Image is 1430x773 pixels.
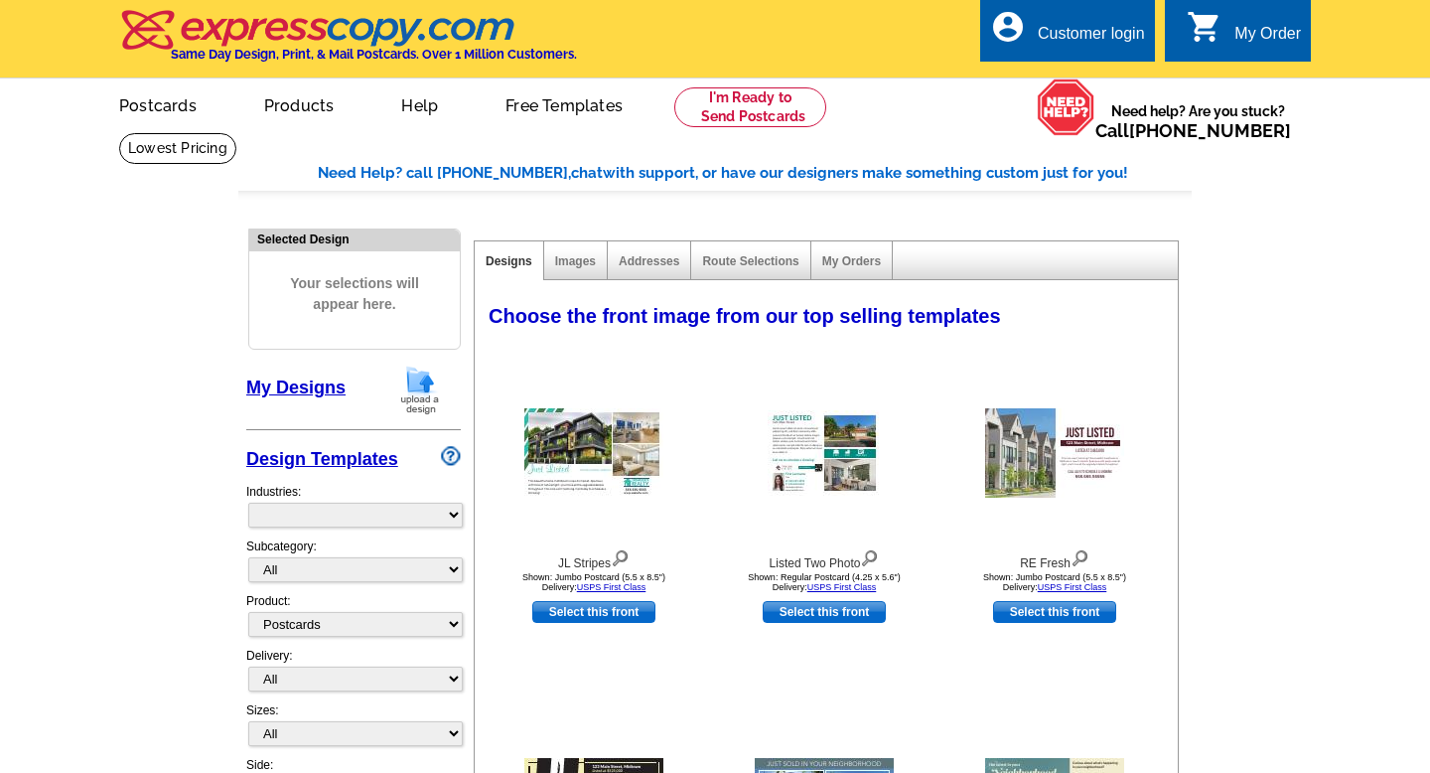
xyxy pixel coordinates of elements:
a: shopping_cart My Order [1187,22,1301,47]
div: Subcategory: [246,538,461,592]
a: Free Templates [474,80,654,127]
a: Addresses [619,254,679,268]
span: chat [571,164,603,182]
a: account_circle Customer login [990,22,1145,47]
img: JL Stripes [524,408,663,498]
a: use this design [993,601,1116,623]
a: Design Templates [246,449,398,469]
div: Product: [246,592,461,647]
div: Listed Two Photo [715,545,933,572]
a: use this design [532,601,655,623]
a: Images [555,254,596,268]
div: RE Fresh [945,545,1164,572]
img: view design details [860,545,879,567]
div: Sizes: [246,701,461,756]
img: help [1037,78,1095,136]
img: upload-design [394,365,446,415]
a: [PHONE_NUMBER] [1129,120,1291,141]
a: My Designs [246,378,346,397]
span: Call [1095,120,1291,141]
a: USPS First Class [577,582,646,592]
img: RE Fresh [985,408,1124,498]
img: view design details [1071,545,1089,567]
div: Industries: [246,473,461,538]
a: Same Day Design, Print, & Mail Postcards. Over 1 Million Customers. [119,24,577,62]
span: Choose the front image from our top selling templates [489,305,1001,327]
i: shopping_cart [1187,9,1222,45]
span: Need help? Are you stuck? [1095,101,1301,141]
img: view design details [611,545,630,567]
a: Postcards [87,80,228,127]
div: JL Stripes [485,545,703,572]
a: USPS First Class [1038,582,1107,592]
a: My Orders [822,254,881,268]
div: Shown: Jumbo Postcard (5.5 x 8.5") Delivery: [945,572,1164,592]
a: Help [369,80,470,127]
i: account_circle [990,9,1026,45]
img: Listed Two Photo [768,410,881,496]
a: use this design [763,601,886,623]
a: Route Selections [702,254,798,268]
div: Delivery: [246,647,461,701]
h4: Same Day Design, Print, & Mail Postcards. Over 1 Million Customers. [171,47,577,62]
div: My Order [1234,25,1301,53]
div: Shown: Regular Postcard (4.25 x 5.6") Delivery: [715,572,933,592]
div: Selected Design [249,230,460,248]
a: USPS First Class [807,582,877,592]
a: Designs [486,254,532,268]
img: design-wizard-help-icon.png [441,446,461,466]
div: Need Help? call [PHONE_NUMBER], with support, or have our designers make something custom just fo... [318,162,1192,185]
div: Shown: Jumbo Postcard (5.5 x 8.5") Delivery: [485,572,703,592]
a: Products [232,80,366,127]
span: Your selections will appear here. [264,253,445,335]
div: Customer login [1038,25,1145,53]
